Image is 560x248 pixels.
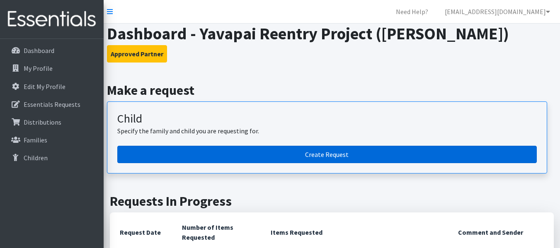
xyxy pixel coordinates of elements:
button: Approved Partner [107,45,167,63]
a: Need Help? [389,3,435,20]
a: Essentials Requests [3,96,100,113]
a: My Profile [3,60,100,77]
h2: Requests In Progress [110,193,554,209]
p: Dashboard [24,46,54,55]
p: Edit My Profile [24,82,65,91]
h1: Dashboard - Yavapai Reentry Project ([PERSON_NAME]) [107,24,557,43]
p: Distributions [24,118,61,126]
a: [EMAIL_ADDRESS][DOMAIN_NAME] [438,3,557,20]
a: Edit My Profile [3,78,100,95]
p: My Profile [24,64,53,72]
h2: Make a request [107,82,557,98]
a: Distributions [3,114,100,130]
h3: Child [117,112,537,126]
a: Children [3,149,100,166]
p: Families [24,136,47,144]
a: Create a request for a child or family [117,146,537,163]
a: Dashboard [3,42,100,59]
p: Specify the family and child you are requesting for. [117,126,537,136]
p: Children [24,154,48,162]
p: Essentials Requests [24,100,80,108]
img: HumanEssentials [3,5,100,33]
a: Families [3,132,100,148]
